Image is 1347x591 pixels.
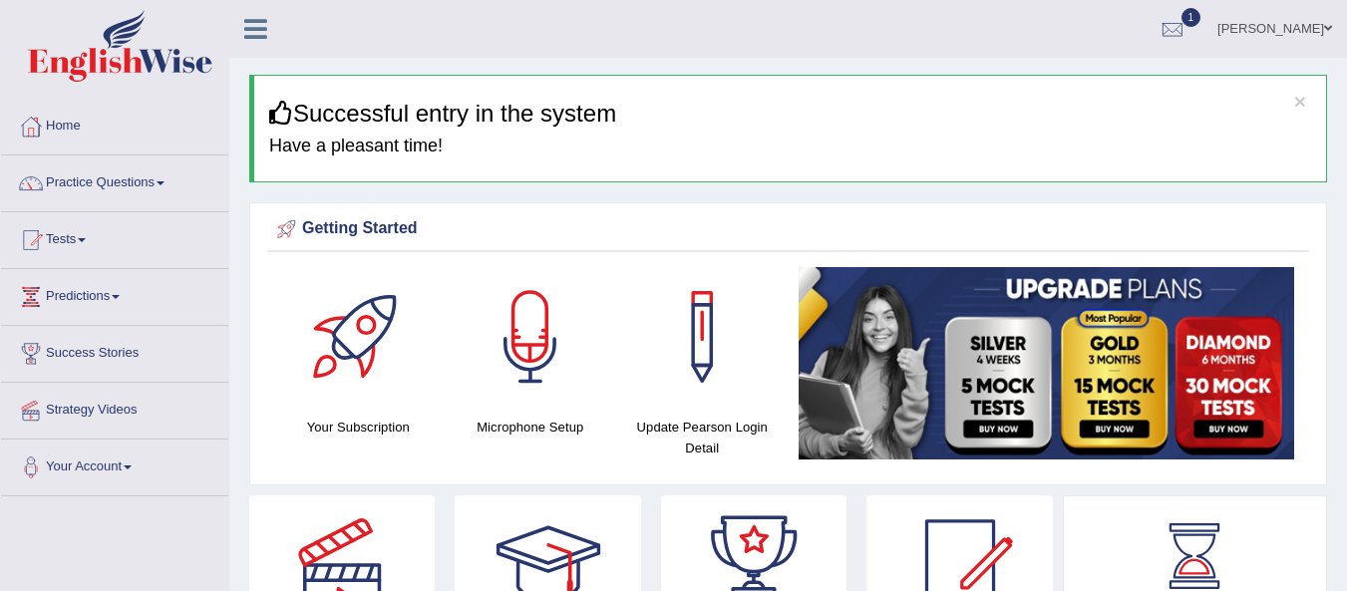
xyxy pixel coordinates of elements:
[626,417,779,458] h4: Update Pearson Login Detail
[1,440,228,489] a: Your Account
[1,99,228,148] a: Home
[799,267,1295,459] img: small5.jpg
[1,326,228,376] a: Success Stories
[1181,8,1201,27] span: 1
[272,214,1304,244] div: Getting Started
[1,269,228,319] a: Predictions
[1,383,228,433] a: Strategy Videos
[282,417,435,438] h4: Your Subscription
[269,101,1311,127] h3: Successful entry in the system
[1,155,228,205] a: Practice Questions
[1,212,228,262] a: Tests
[1294,91,1306,112] button: ×
[455,417,607,438] h4: Microphone Setup
[269,137,1311,156] h4: Have a pleasant time!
